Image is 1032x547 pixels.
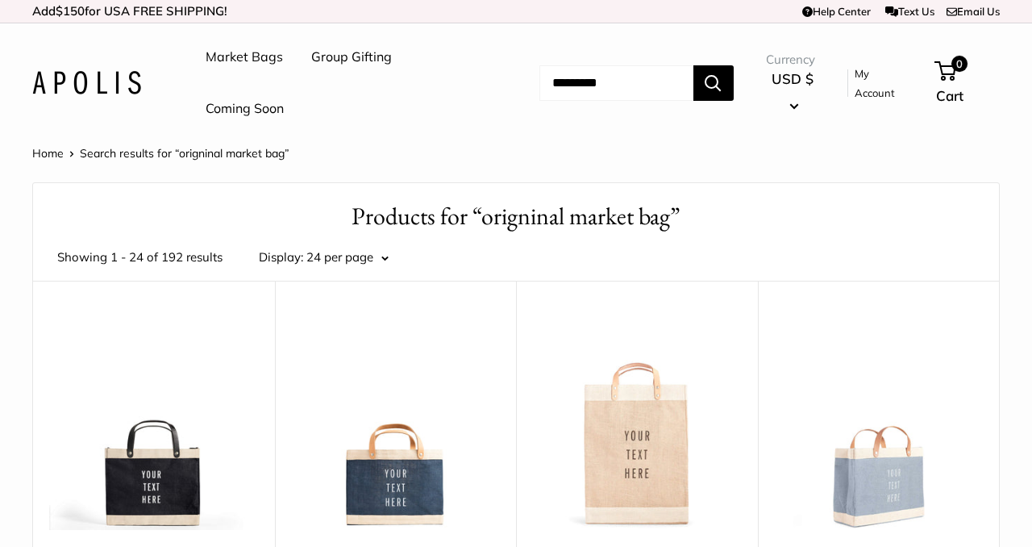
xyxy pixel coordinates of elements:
[802,5,871,18] a: Help Center
[774,321,984,531] a: Petite Market Bag in Cool GrayPetite Market Bag in Cool Gray
[57,199,975,234] h1: Products for “origninal market bag”
[539,65,693,101] input: Search...
[80,146,289,161] span: Search results for “origninal market bag”
[49,321,259,531] a: description_Make it yours with custom printed text.Petite Market Bag in Black
[774,321,984,531] img: Petite Market Bag in Cool Gray
[206,45,283,69] a: Market Bags
[32,146,64,161] a: Home
[936,57,1000,109] a: 0 Cart
[49,321,259,531] img: description_Make it yours with custom printed text.
[855,64,908,103] a: My Account
[532,321,742,531] img: Market Bag in Natural
[693,65,734,101] button: Search
[947,5,1000,18] a: Email Us
[885,5,934,18] a: Text Us
[259,246,303,269] label: Display:
[532,321,742,531] a: Market Bag in NaturalMarket Bag in Natural
[306,249,373,265] span: 24 per page
[206,97,284,121] a: Coming Soon
[32,143,289,164] nav: Breadcrumb
[32,71,141,94] img: Apolis
[311,45,392,69] a: Group Gifting
[766,48,820,71] span: Currency
[936,87,963,104] span: Cart
[306,246,389,269] button: 24 per page
[291,321,501,531] a: description_Make it yours with custom text.Petite Market Bag in Navy
[56,3,85,19] span: $150
[291,321,501,531] img: description_Make it yours with custom text.
[57,246,223,269] span: Showing 1 - 24 of 192 results
[772,70,814,87] span: USD $
[951,56,967,72] span: 0
[766,66,820,118] button: USD $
